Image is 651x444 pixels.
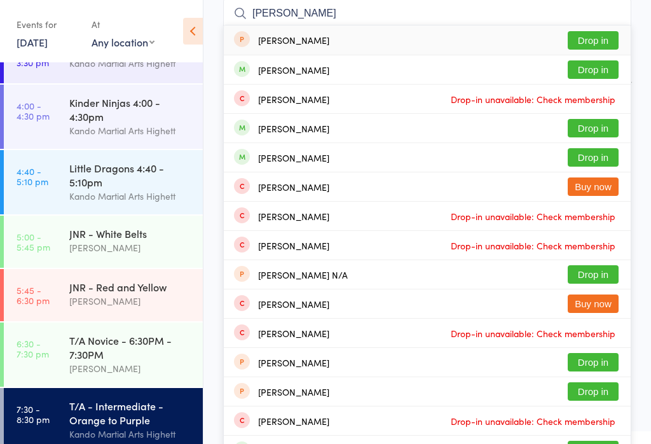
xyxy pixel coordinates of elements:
[69,95,192,123] div: Kinder Ninjas 4:00 - 4:30pm
[258,182,329,192] div: [PERSON_NAME]
[17,35,48,49] a: [DATE]
[69,427,192,441] div: Kando Martial Arts Highett
[448,207,619,226] span: Drop-in unavailable: Check membership
[4,216,203,268] a: 5:00 -5:45 pmJNR - White Belts[PERSON_NAME]
[258,416,329,426] div: [PERSON_NAME]
[17,338,49,359] time: 6:30 - 7:30 pm
[69,161,192,189] div: Little Dragons 4:40 - 5:10pm
[568,265,619,284] button: Drop in
[258,153,329,163] div: [PERSON_NAME]
[17,47,49,67] time: 3:00 - 3:30 pm
[69,240,192,255] div: [PERSON_NAME]
[4,150,203,214] a: 4:40 -5:10 pmLittle Dragons 4:40 - 5:10pmKando Martial Arts Highett
[17,232,50,252] time: 5:00 - 5:45 pm
[69,226,192,240] div: JNR - White Belts
[258,328,329,338] div: [PERSON_NAME]
[69,399,192,427] div: T/A - Intermediate - Orange to Purple
[258,35,329,45] div: [PERSON_NAME]
[69,189,192,204] div: Kando Martial Arts Highett
[568,353,619,371] button: Drop in
[69,333,192,361] div: T/A Novice - 6:30PM - 7:30PM
[17,101,50,121] time: 4:00 - 4:30 pm
[258,211,329,221] div: [PERSON_NAME]
[568,177,619,196] button: Buy now
[568,119,619,137] button: Drop in
[568,295,619,313] button: Buy now
[69,123,192,138] div: Kando Martial Arts Highett
[258,387,329,397] div: [PERSON_NAME]
[17,14,79,35] div: Events for
[258,299,329,309] div: [PERSON_NAME]
[17,285,50,305] time: 5:45 - 6:30 pm
[568,31,619,50] button: Drop in
[258,65,329,75] div: [PERSON_NAME]
[69,280,192,294] div: JNR - Red and Yellow
[448,236,619,255] span: Drop-in unavailable: Check membership
[258,94,329,104] div: [PERSON_NAME]
[258,240,329,251] div: [PERSON_NAME]
[258,357,329,368] div: [PERSON_NAME]
[69,361,192,376] div: [PERSON_NAME]
[4,323,203,387] a: 6:30 -7:30 pmT/A Novice - 6:30PM - 7:30PM[PERSON_NAME]
[4,269,203,321] a: 5:45 -6:30 pmJNR - Red and Yellow[PERSON_NAME]
[568,60,619,79] button: Drop in
[4,85,203,149] a: 4:00 -4:30 pmKinder Ninjas 4:00 - 4:30pmKando Martial Arts Highett
[448,90,619,109] span: Drop-in unavailable: Check membership
[17,404,50,424] time: 7:30 - 8:30 pm
[258,123,329,134] div: [PERSON_NAME]
[568,382,619,401] button: Drop in
[258,270,348,280] div: [PERSON_NAME] N/A
[69,56,192,71] div: Kando Martial Arts Highett
[448,412,619,431] span: Drop-in unavailable: Check membership
[568,148,619,167] button: Drop in
[92,14,154,35] div: At
[17,166,48,186] time: 4:40 - 5:10 pm
[448,324,619,343] span: Drop-in unavailable: Check membership
[69,294,192,309] div: [PERSON_NAME]
[92,35,154,49] div: Any location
